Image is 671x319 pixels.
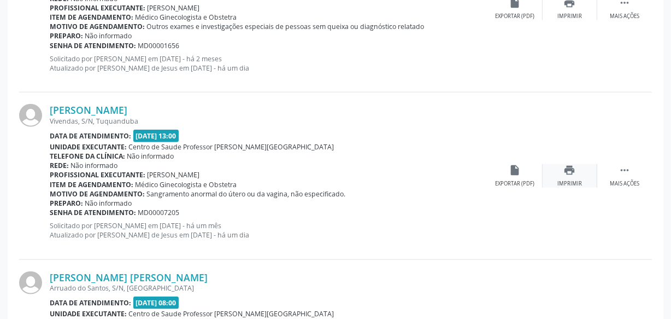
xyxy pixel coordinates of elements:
[50,13,133,22] b: Item de agendamento:
[557,180,582,188] div: Imprimir
[50,271,208,283] a: [PERSON_NAME] [PERSON_NAME]
[50,170,145,179] b: Profissional executante:
[496,13,535,20] div: Exportar (PDF)
[19,271,42,294] img: img
[50,298,131,308] b: Data de atendimento:
[50,221,488,240] p: Solicitado por [PERSON_NAME] em [DATE] - há um mês Atualizado por [PERSON_NAME] de Jesus em [DATE...
[138,41,180,50] span: MD00001656
[50,54,488,73] p: Solicitado por [PERSON_NAME] em [DATE] - há 2 meses Atualizado por [PERSON_NAME] de Jesus em [DAT...
[50,189,145,199] b: Motivo de agendamento:
[147,189,346,199] span: Sangramento anormal do útero ou da vagina, não especificado.
[50,283,488,293] div: Arruado do Santos, S/N, [GEOGRAPHIC_DATA]
[619,164,631,176] i: 
[50,208,136,217] b: Senha de atendimento:
[496,180,535,188] div: Exportar (PDF)
[129,142,334,152] span: Centro de Saude Professor [PERSON_NAME][GEOGRAPHIC_DATA]
[133,297,179,309] span: [DATE] 08:00
[148,3,200,13] span: [PERSON_NAME]
[147,22,425,31] span: Outros exames e investigações especiais de pessoas sem queixa ou diagnóstico relatado
[50,199,83,208] b: Preparo:
[138,208,180,217] span: MD00007205
[127,152,174,161] span: Não informado
[610,180,639,188] div: Mais ações
[85,199,132,208] span: Não informado
[50,161,69,170] b: Rede:
[50,41,136,50] b: Senha de atendimento:
[148,170,200,179] span: [PERSON_NAME]
[564,164,576,176] i: print
[50,3,145,13] b: Profissional executante:
[19,104,42,127] img: img
[129,309,334,318] span: Centro de Saude Professor [PERSON_NAME][GEOGRAPHIC_DATA]
[50,22,145,31] b: Motivo de agendamento:
[610,13,639,20] div: Mais ações
[136,13,237,22] span: Médico Ginecologista e Obstetra
[85,31,132,40] span: Não informado
[50,104,127,116] a: [PERSON_NAME]
[50,31,83,40] b: Preparo:
[50,152,125,161] b: Telefone da clínica:
[50,309,127,318] b: Unidade executante:
[509,164,521,176] i: insert_drive_file
[136,180,237,189] span: Médico Ginecologista e Obstetra
[557,13,582,20] div: Imprimir
[71,161,118,170] span: Não informado
[133,130,179,142] span: [DATE] 13:00
[50,117,488,126] div: Vivendas, S/N, Tuquanduba
[50,180,133,189] b: Item de agendamento:
[50,142,127,152] b: Unidade executante:
[50,131,131,141] b: Data de atendimento:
